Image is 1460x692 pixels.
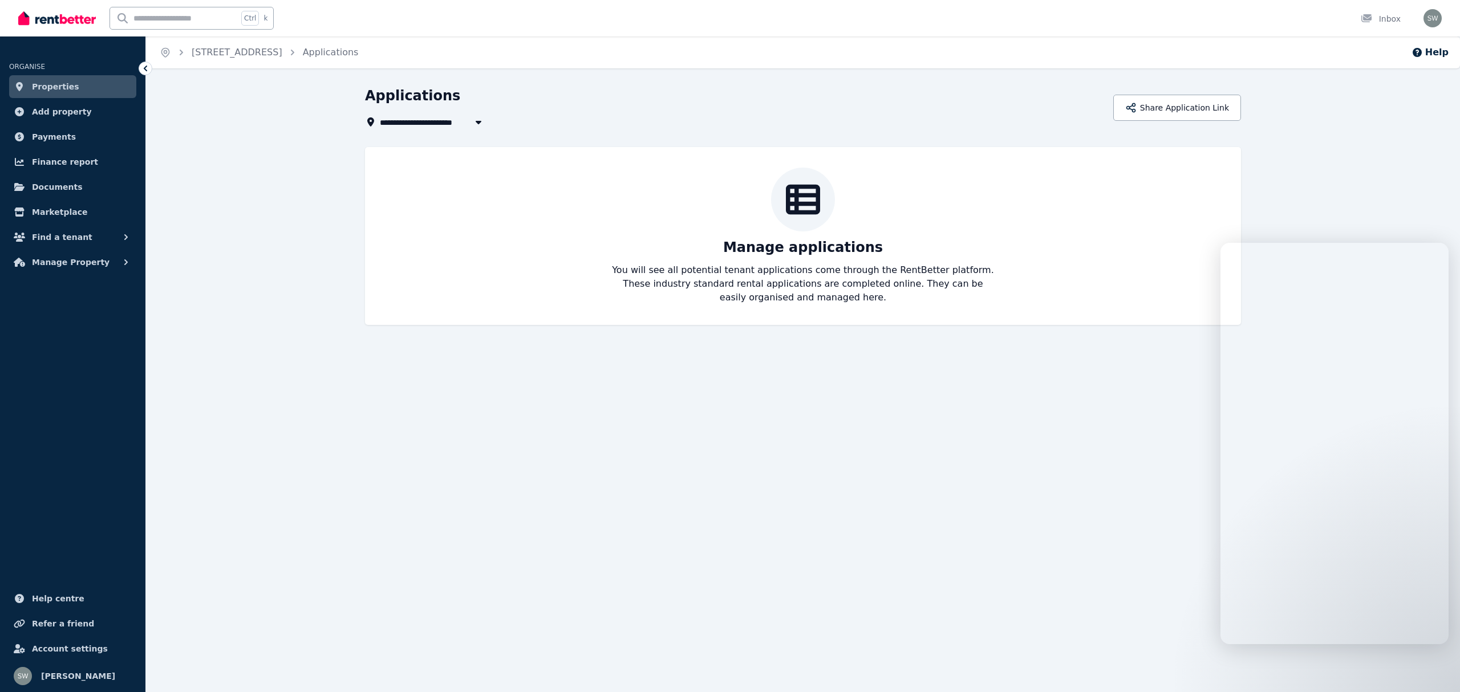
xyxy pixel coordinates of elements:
p: You will see all potential tenant applications come through the RentBetter platform. These indust... [611,263,995,304]
img: RentBetter [18,10,96,27]
div: Inbox [1361,13,1401,25]
nav: Breadcrumb [146,36,372,68]
p: Manage applications [723,238,883,257]
a: Documents [9,176,136,198]
span: Refer a friend [32,617,94,630]
span: Documents [32,180,83,194]
h1: Applications [365,87,460,105]
span: Find a tenant [32,230,92,244]
span: ORGANISE [9,63,45,71]
span: Account settings [32,642,108,656]
a: Refer a friend [9,612,136,635]
a: Applications [303,47,359,58]
a: Payments [9,125,136,148]
span: Help centre [32,592,84,605]
button: Share Application Link [1113,95,1241,121]
button: Help [1412,46,1449,59]
span: Marketplace [32,205,87,219]
span: Properties [32,80,79,93]
span: Ctrl [241,11,259,26]
button: Manage Property [9,251,136,274]
span: Payments [32,130,76,144]
button: Find a tenant [9,226,136,249]
a: Finance report [9,150,136,173]
a: Properties [9,75,136,98]
a: Marketplace [9,201,136,223]
img: Stacey Walker [14,667,32,685]
span: Manage Property [32,255,109,269]
span: Finance report [32,155,98,169]
img: Stacey Walker [1423,9,1442,27]
span: k [263,14,267,23]
iframe: Intercom live chat [1220,243,1449,644]
a: [STREET_ADDRESS] [192,47,282,58]
span: Add property [32,105,92,119]
a: Account settings [9,637,136,660]
span: [PERSON_NAME] [41,669,115,683]
a: Help centre [9,587,136,610]
a: Add property [9,100,136,123]
iframe: Intercom live chat [1421,653,1449,681]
